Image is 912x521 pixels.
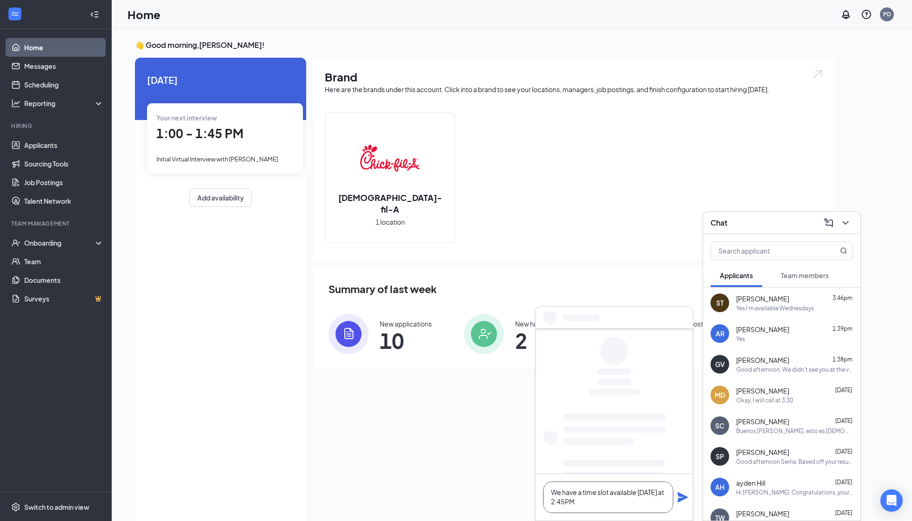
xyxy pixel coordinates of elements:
[832,294,852,301] span: 3:46pm
[840,217,851,228] svg: ChevronDown
[677,492,688,503] svg: Plane
[736,417,789,426] span: [PERSON_NAME]
[24,192,104,210] a: Talent Network
[736,396,793,404] div: Okay, I will call at 3:30
[360,128,420,188] img: Chick-fil-A
[24,238,96,247] div: Onboarding
[736,366,853,374] div: Good afternoon, We didn't see you at the virtual interview [DATE]. Are you still interested in th...
[11,122,102,130] div: Hiring
[325,69,824,85] h1: Brand
[736,304,814,312] div: Yes I'm available Wednesdays
[156,114,217,122] span: Your next interview
[711,242,821,260] input: Search applicant
[376,217,405,227] span: 1 location
[736,335,745,343] div: Yes
[736,294,789,303] span: [PERSON_NAME]
[736,386,789,395] span: [PERSON_NAME]
[24,38,104,57] a: Home
[325,192,455,215] h2: [DEMOGRAPHIC_DATA]-fil-A
[156,155,278,163] span: Initial Virtual Interview with [PERSON_NAME]
[716,329,724,338] div: AR
[515,319,545,328] div: New hires
[24,99,104,108] div: Reporting
[90,10,99,19] svg: Collapse
[24,173,104,192] a: Job Postings
[861,9,872,20] svg: QuestionInfo
[715,421,724,430] div: SC
[135,40,835,50] h3: 👋 Good morning, [PERSON_NAME] !
[716,298,724,307] div: ST
[736,478,765,488] span: ayden Hill
[840,247,847,254] svg: MagnifyingGlass
[24,289,104,308] a: SurveysCrown
[811,69,824,80] img: open.6027fd2a22e1237b5b06.svg
[147,73,294,87] span: [DATE]
[832,325,852,332] span: 1:39pm
[736,427,853,435] div: Buenos [PERSON_NAME], esto es [DEMOGRAPHIC_DATA]-fil-A Corsicana. Cuando se trata de programar en...
[329,314,369,354] img: icon
[10,9,20,19] svg: WorkstreamLogo
[711,218,727,228] h3: Chat
[835,448,852,455] span: [DATE]
[325,85,824,94] div: Here are the brands under this account. Click into a brand to see your locations, managers, job p...
[720,271,753,280] span: Applicants
[24,57,104,75] a: Messages
[156,126,243,141] span: 1:00 - 1:45 PM
[880,489,903,512] div: Open Intercom Messenger
[11,238,20,247] svg: UserCheck
[24,252,104,271] a: Team
[543,481,673,513] textarea: We have a time slot available [DATE] at 2:45PM.
[736,448,789,457] span: [PERSON_NAME]
[715,390,725,400] div: MD
[823,217,834,228] svg: ComposeMessage
[11,220,102,227] div: Team Management
[736,488,853,496] div: Hi [PERSON_NAME]. Congratulations, your onsite interview with [DEMOGRAPHIC_DATA]-fil-A for PM Hos...
[716,452,724,461] div: SP
[24,271,104,289] a: Documents
[736,509,789,518] span: [PERSON_NAME]
[464,314,504,354] img: icon
[24,154,104,173] a: Sourcing Tools
[715,360,725,369] div: GV
[835,509,852,516] span: [DATE]
[832,356,852,363] span: 1:38pm
[736,458,853,466] div: Good afternoon Serria, Based off your resume, you would not be eligible for the shift leader role...
[736,325,789,334] span: [PERSON_NAME]
[835,387,852,394] span: [DATE]
[11,99,20,108] svg: Analysis
[127,7,161,22] h1: Home
[24,136,104,154] a: Applicants
[715,482,724,492] div: AH
[835,479,852,486] span: [DATE]
[840,9,852,20] svg: Notifications
[380,332,432,349] span: 10
[189,188,252,207] button: Add availability
[515,332,545,349] span: 2
[380,319,432,328] div: New applications
[838,215,853,230] button: ChevronDown
[835,417,852,424] span: [DATE]
[24,75,104,94] a: Scheduling
[736,355,789,365] span: [PERSON_NAME]
[821,215,836,230] button: ComposeMessage
[883,10,891,18] div: PD
[11,502,20,512] svg: Settings
[329,281,437,297] span: Summary of last week
[781,271,829,280] span: Team members
[24,502,89,512] div: Switch to admin view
